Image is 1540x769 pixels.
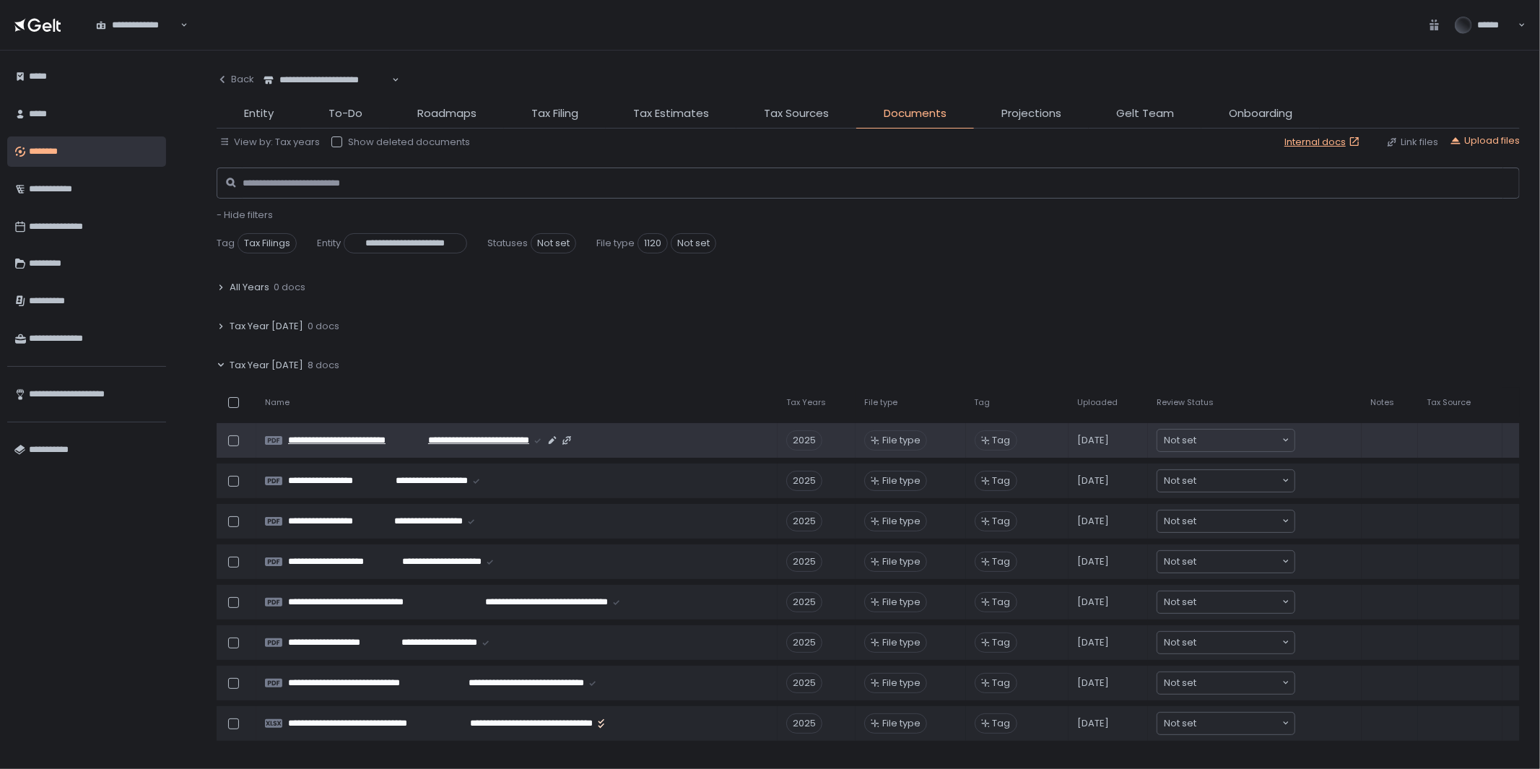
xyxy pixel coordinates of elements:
span: Tax Years [786,397,826,408]
div: Search for option [1157,713,1295,734]
button: View by: Tax years [219,136,320,149]
span: Tag [975,397,991,408]
span: File type [864,397,897,408]
span: 8 docs [308,359,339,372]
span: Not set [1164,555,1196,569]
span: Tax Year [DATE] [230,359,303,372]
span: [DATE] [1077,636,1109,649]
span: File type [596,237,635,250]
span: Tax Source [1427,397,1471,408]
span: Not set [1164,433,1196,448]
span: Tax Filing [531,105,578,122]
div: Search for option [87,9,188,40]
span: Not set [671,233,716,253]
input: Search for option [178,18,179,32]
div: Search for option [1157,632,1295,653]
span: [DATE] [1077,555,1109,568]
span: Review Status [1157,397,1214,408]
div: Search for option [254,65,399,95]
span: 0 docs [274,281,305,294]
span: Tag [993,555,1011,568]
span: Not set [1164,635,1196,650]
span: Tag [993,717,1011,730]
div: Search for option [1157,551,1295,573]
span: Not set [1164,716,1196,731]
a: Internal docs [1284,136,1363,149]
span: Tag [993,596,1011,609]
span: [DATE] [1077,515,1109,528]
span: File type [882,434,921,447]
div: 2025 [786,673,822,693]
input: Search for option [1196,676,1281,690]
span: Statuses [487,237,528,250]
input: Search for option [1196,433,1281,448]
div: 2025 [786,511,822,531]
span: File type [882,474,921,487]
span: [DATE] [1077,717,1109,730]
span: All Years [230,281,269,294]
div: 2025 [786,713,822,734]
span: File type [882,677,921,690]
input: Search for option [1196,716,1281,731]
span: [DATE] [1077,677,1109,690]
span: 0 docs [308,320,339,333]
span: Tag [993,434,1011,447]
span: Roadmaps [417,105,477,122]
input: Search for option [1196,635,1281,650]
span: Tax Year [DATE] [230,320,303,333]
span: Tag [993,515,1011,528]
span: [DATE] [1077,434,1109,447]
span: Entity [317,237,341,250]
div: Search for option [1157,470,1295,492]
span: Tax Sources [764,105,829,122]
span: Not set [1164,474,1196,488]
div: 2025 [786,552,822,572]
span: [DATE] [1077,596,1109,609]
div: Search for option [1157,430,1295,451]
span: - Hide filters [217,208,273,222]
input: Search for option [1196,474,1281,488]
span: Gelt Team [1116,105,1174,122]
span: 1120 [638,233,668,253]
div: Search for option [1157,672,1295,694]
button: - Hide filters [217,209,273,222]
span: Name [265,397,290,408]
span: Not set [1164,676,1196,690]
span: Tag [993,677,1011,690]
span: File type [882,555,921,568]
span: Not set [1164,514,1196,529]
span: File type [882,717,921,730]
span: Projections [1001,105,1061,122]
div: 2025 [786,471,822,491]
span: Tax Filings [238,233,297,253]
button: Upload files [1450,134,1520,147]
span: Tag [217,237,235,250]
span: File type [882,596,921,609]
button: Link files [1386,136,1438,149]
input: Search for option [1196,514,1281,529]
div: 2025 [786,592,822,612]
input: Search for option [1196,555,1281,569]
button: Back [217,65,254,94]
div: Back [217,73,254,86]
div: 2025 [786,633,822,653]
span: Uploaded [1077,397,1118,408]
span: File type [882,636,921,649]
div: 2025 [786,430,822,451]
span: File type [882,515,921,528]
span: Entity [244,105,274,122]
span: [DATE] [1077,474,1109,487]
div: Search for option [1157,591,1295,613]
span: Notes [1370,397,1394,408]
span: Tag [993,474,1011,487]
span: Tax Estimates [633,105,709,122]
span: Tag [993,636,1011,649]
span: Onboarding [1229,105,1292,122]
span: Not set [531,233,576,253]
span: To-Do [329,105,362,122]
div: Search for option [1157,511,1295,532]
